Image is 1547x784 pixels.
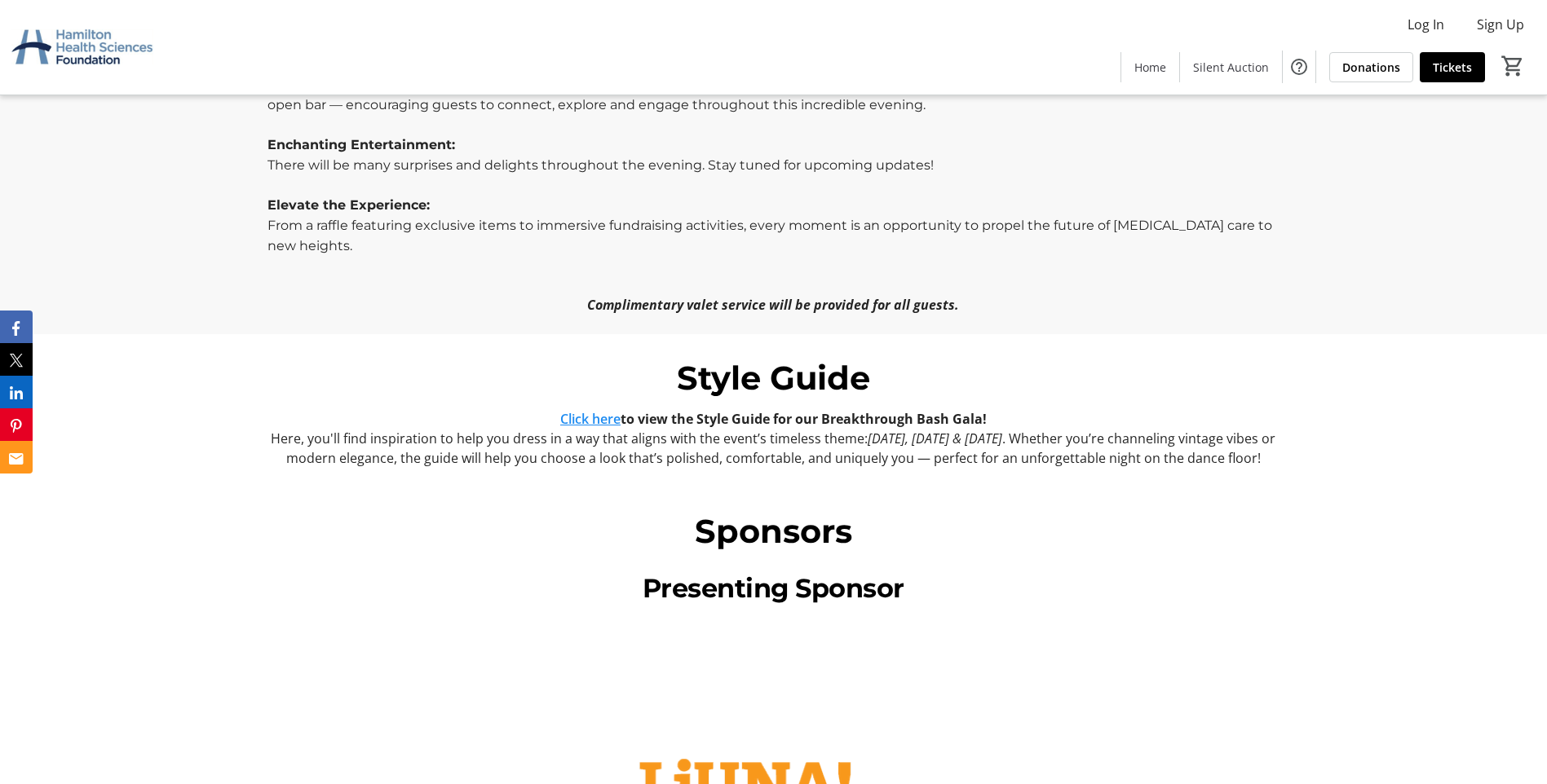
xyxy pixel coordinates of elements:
[1408,15,1444,34] span: Log In
[1420,52,1485,82] a: Tickets
[695,511,852,551] span: Sponsors
[1180,52,1282,82] a: Silent Auction
[267,137,455,152] strong: Enchanting Entertainment:
[1342,59,1400,76] span: Donations
[1464,11,1537,37] button: Sign Up
[560,410,621,428] a: Click here
[1193,59,1269,76] span: Silent Auction
[1329,52,1413,82] a: Donations
[1498,51,1527,81] button: Cart
[868,429,1002,447] em: [DATE], [DATE] & [DATE]
[1477,15,1524,34] span: Sign Up
[267,197,430,213] strong: Elevate the Experience:
[267,354,1280,403] p: Style Guide
[1283,51,1315,83] button: Help
[267,218,1272,253] span: From a raffle featuring exclusive items to immersive fundraising activities, every moment is an o...
[1121,52,1179,82] a: Home
[1433,59,1472,76] span: Tickets
[1395,11,1457,37] button: Log In
[587,296,959,314] em: Complimentary valet service will be provided for all guests.
[10,7,155,88] img: Hamilton Health Sciences Foundation's Logo
[267,429,1280,468] p: Here, you'll find inspiration to help you dress in a way that aligns with the event’s timeless th...
[560,410,987,428] strong: to view the Style Guide for our Breakthrough Bash Gala!
[267,157,934,173] span: There will be many surprises and delights throughout the evening. Stay tuned for upcoming updates!
[1134,59,1166,76] span: Home
[643,572,904,604] span: Presenting Sponsor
